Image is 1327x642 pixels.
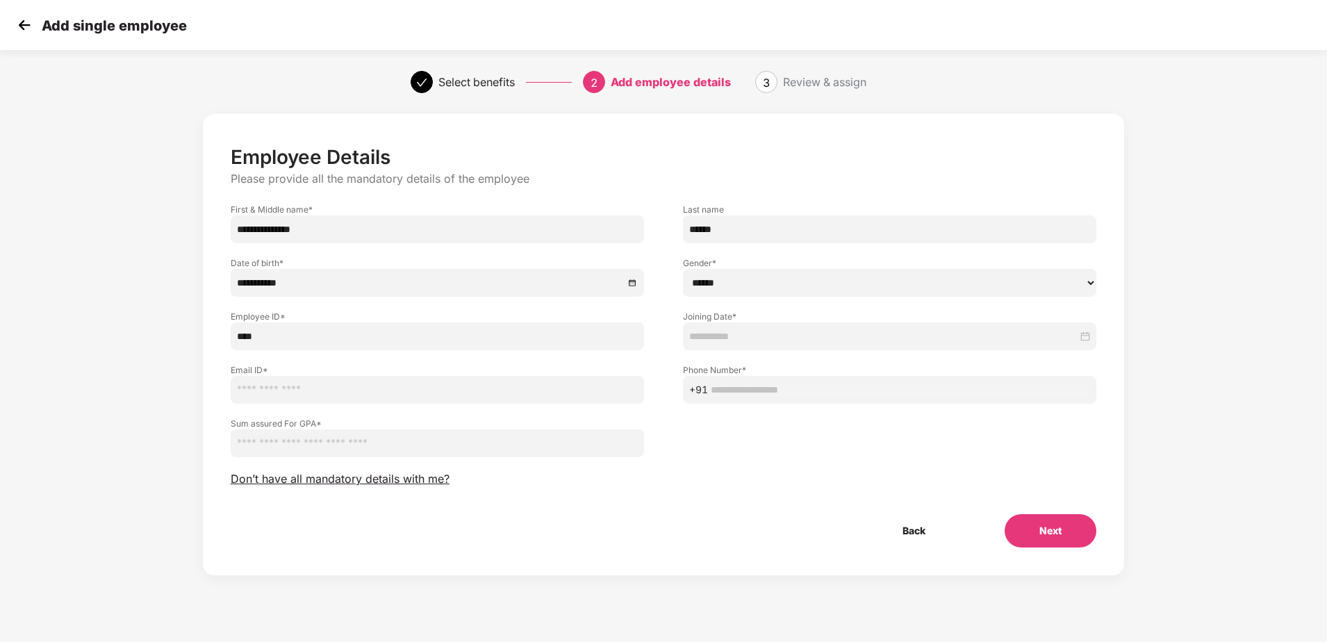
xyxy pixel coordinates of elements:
[14,15,35,35] img: svg+xml;base64,PHN2ZyB4bWxucz0iaHR0cDovL3d3dy53My5vcmcvMjAwMC9zdmciIHdpZHRoPSIzMCIgaGVpZ2h0PSIzMC...
[231,364,644,376] label: Email ID
[683,364,1096,376] label: Phone Number
[868,514,960,548] button: Back
[763,76,770,90] span: 3
[1005,514,1096,548] button: Next
[231,172,1096,186] p: Please provide all the mandatory details of the employee
[231,418,644,429] label: Sum assured For GPA
[683,311,1096,322] label: Joining Date
[783,71,866,93] div: Review & assign
[231,204,644,215] label: First & Middle name
[689,382,708,397] span: +91
[416,77,427,88] span: check
[231,472,450,486] span: Don’t have all mandatory details with me?
[231,311,644,322] label: Employee ID
[683,257,1096,269] label: Gender
[611,71,731,93] div: Add employee details
[438,71,515,93] div: Select benefits
[231,145,1096,169] p: Employee Details
[591,76,597,90] span: 2
[231,257,644,269] label: Date of birth
[42,17,187,34] p: Add single employee
[683,204,1096,215] label: Last name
